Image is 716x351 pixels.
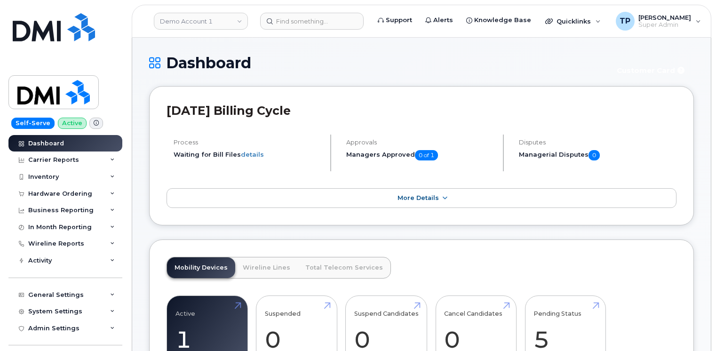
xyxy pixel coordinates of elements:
li: Waiting for Bill Files [174,150,322,159]
h2: [DATE] Billing Cycle [167,104,676,118]
a: Mobility Devices [167,257,235,278]
h5: Managerial Disputes [519,150,676,160]
a: Total Telecom Services [298,257,390,278]
span: 0 [589,150,600,160]
h1: Dashboard [149,55,605,71]
h4: Process [174,139,322,146]
h4: Approvals [346,139,495,146]
span: 0 of 1 [415,150,438,160]
h4: Disputes [519,139,676,146]
h5: Managers Approved [346,150,495,160]
span: More Details [398,194,439,201]
button: Customer Card [609,62,694,79]
a: Wireline Lines [235,257,298,278]
a: details [241,151,264,158]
